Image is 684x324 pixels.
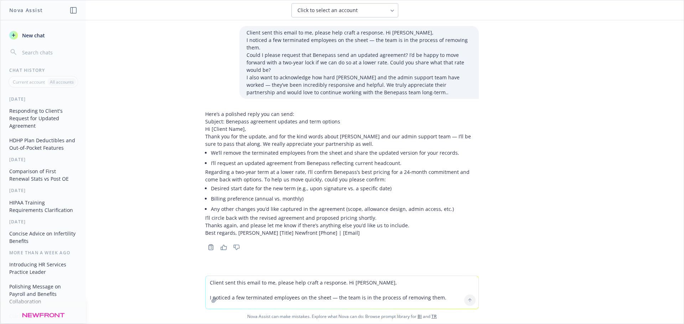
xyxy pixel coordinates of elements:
div: [DATE] [1,96,86,102]
div: [DATE] [1,187,86,193]
button: HDHP Plan Deductibles and Out-of-Pocket Features [6,134,80,154]
p: Client sent this email to me, please help craft a response. Hi [PERSON_NAME], [247,29,472,36]
li: Any other changes you’d like captured in the agreement (scope, allowance design, admin access, etc.) [211,204,479,214]
p: Hi [Client Name], [205,125,479,133]
li: Billing preference (annual vs. monthly) [211,193,479,204]
p: Thanks again, and please let me know if there’s anything else you’d like us to include. [205,222,479,229]
div: [DATE] [1,219,86,225]
p: Regarding a two-year term at a lower rate, I’ll confirm Benepass’s best pricing for a 24‑month co... [205,168,479,183]
a: BI [418,313,422,319]
button: Responding to Client's Request for Updated Agreement [6,105,80,132]
li: Desired start date for the new term (e.g., upon signature vs. a specific date) [211,183,479,193]
p: I’ll circle back with the revised agreement and proposed pricing shortly. [205,214,479,222]
input: Search chats [21,47,77,57]
p: Current account [13,79,45,85]
li: We’ll remove the terminated employees from the sheet and share the updated version for your records. [211,148,479,158]
span: Click to select an account [297,7,358,14]
a: TR [431,313,437,319]
p: I also want to acknowledge how hard [PERSON_NAME] and the admin support team have worked — they’v... [247,74,472,96]
p: Could I please request that Benepass send an updated agreement? I’d be happy to move forward with... [247,51,472,74]
li: I’ll request an updated agreement from Benepass reflecting current headcount. [211,158,479,168]
span: New chat [21,32,45,39]
button: Thumbs down [231,242,242,252]
p: Subject: Benepass agreement updates and term options [205,118,479,125]
button: HIPAA Training Requirements Clarification [6,197,80,216]
p: Here’s a polished reply you can send: [205,110,479,118]
button: Click to select an account [291,3,398,17]
p: I noticed a few terminated employees on the sheet — the team is in the process of removing them. [247,36,472,51]
span: Nova Assist can make mistakes. Explore what Nova can do: Browse prompt library for and [3,309,681,324]
button: Polishing Message on Payroll and Benefits Collaboration [6,281,80,307]
p: Thank you for the update, and for the kind words about [PERSON_NAME] and our admin support team —... [205,133,479,148]
p: Best regards, [PERSON_NAME] [Title] Newfront [Phone] | [Email] [205,229,479,237]
button: Comparison of First Renewal Stats vs Post OE [6,165,80,185]
p: All accounts [50,79,74,85]
h1: Nova Assist [9,6,43,14]
button: Introducing HR Services Practice Leader [6,259,80,278]
div: [DATE] [1,156,86,163]
svg: Copy to clipboard [208,244,214,250]
button: New chat [6,29,80,42]
div: More than a week ago [1,250,86,256]
div: Chat History [1,67,86,73]
button: Concise Advice on Infertility Benefits [6,228,80,247]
